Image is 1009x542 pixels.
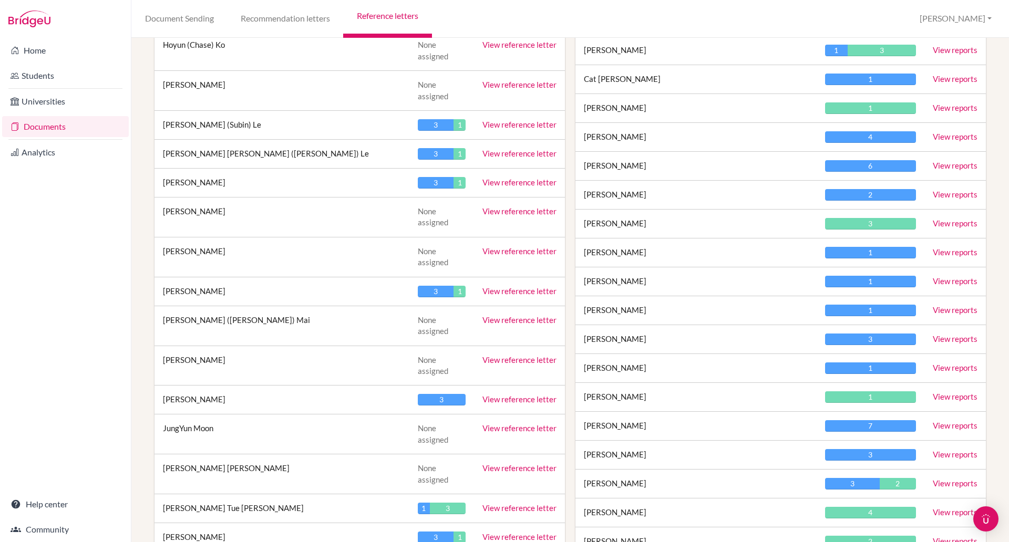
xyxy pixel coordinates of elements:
[880,478,916,489] div: 2
[155,306,409,346] td: [PERSON_NAME] ([PERSON_NAME]) Mai
[482,178,557,187] a: View reference letter
[482,80,557,89] a: View reference letter
[430,503,466,514] div: 3
[418,503,430,514] div: 1
[155,31,409,71] td: Hoyun (Chase) Ko
[575,441,817,470] td: [PERSON_NAME]
[933,363,977,372] a: View reports
[454,286,466,297] div: 1
[418,177,454,189] div: 3
[2,40,129,61] a: Home
[933,478,977,488] a: View reports
[575,181,817,210] td: [PERSON_NAME]
[825,478,880,489] div: 3
[482,394,557,404] a: View reference letter
[825,391,916,403] div: 1
[825,45,848,56] div: 1
[418,423,448,444] span: None assigned
[155,71,409,111] td: [PERSON_NAME]
[933,190,977,199] a: View reports
[933,450,977,459] a: View reports
[575,65,817,94] td: Cat [PERSON_NAME]
[418,246,448,267] span: None assigned
[2,116,129,137] a: Documents
[454,177,466,189] div: 1
[933,132,977,141] a: View reports
[482,423,557,433] a: View reference letter
[2,519,129,540] a: Community
[915,9,996,28] button: [PERSON_NAME]
[482,532,557,541] a: View reference letter
[482,463,557,473] a: View reference letter
[482,40,557,49] a: View reference letter
[454,148,466,160] div: 1
[482,503,557,513] a: View reference letter
[933,218,977,228] a: View reports
[825,420,916,432] div: 7
[454,119,466,131] div: 1
[825,102,916,114] div: 1
[418,80,448,100] span: None assigned
[825,507,916,518] div: 4
[825,276,916,287] div: 1
[575,498,817,527] td: [PERSON_NAME]
[825,362,916,374] div: 1
[933,276,977,286] a: View reports
[8,11,50,27] img: Bridge-U
[2,494,129,515] a: Help center
[155,385,409,414] td: [PERSON_NAME]
[155,494,409,523] td: [PERSON_NAME] Tue [PERSON_NAME]
[825,305,916,316] div: 1
[825,131,916,143] div: 4
[575,152,817,181] td: [PERSON_NAME]
[933,103,977,112] a: View reports
[418,355,448,376] span: None assigned
[575,296,817,325] td: [PERSON_NAME]
[933,247,977,257] a: View reports
[482,246,557,256] a: View reference letter
[482,120,557,129] a: View reference letter
[575,470,817,498] td: [PERSON_NAME]
[155,237,409,277] td: [PERSON_NAME]
[973,506,998,531] div: Open Intercom Messenger
[482,149,557,158] a: View reference letter
[418,119,454,131] div: 3
[155,168,409,197] td: [PERSON_NAME]
[482,315,557,325] a: View reference letter
[825,449,916,461] div: 3
[155,139,409,168] td: [PERSON_NAME] [PERSON_NAME] ([PERSON_NAME]) Le
[575,325,817,354] td: [PERSON_NAME]
[933,74,977,84] a: View reports
[825,74,916,85] div: 1
[848,45,916,56] div: 3
[155,346,409,385] td: [PERSON_NAME]
[575,210,817,238] td: [PERSON_NAME]
[482,206,557,216] a: View reference letter
[418,463,448,484] span: None assigned
[825,189,916,201] div: 2
[418,148,454,160] div: 3
[2,142,129,163] a: Analytics
[2,65,129,86] a: Students
[825,160,916,172] div: 6
[482,286,557,296] a: View reference letter
[933,334,977,343] a: View reports
[482,355,557,364] a: View reference letter
[418,315,448,336] span: None assigned
[418,40,448,60] span: None assigned
[933,161,977,170] a: View reports
[575,267,817,296] td: [PERSON_NAME]
[418,286,454,297] div: 3
[933,421,977,430] a: View reports
[575,354,817,383] td: [PERSON_NAME]
[418,206,448,227] span: None assigned
[575,94,817,123] td: [PERSON_NAME]
[575,123,817,152] td: [PERSON_NAME]
[575,412,817,441] td: [PERSON_NAME]
[155,454,409,494] td: [PERSON_NAME] [PERSON_NAME]
[155,414,409,454] td: JungYun Moon
[933,507,977,517] a: View reports
[418,394,466,405] div: 3
[933,305,977,315] a: View reports
[575,238,817,267] td: [PERSON_NAME]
